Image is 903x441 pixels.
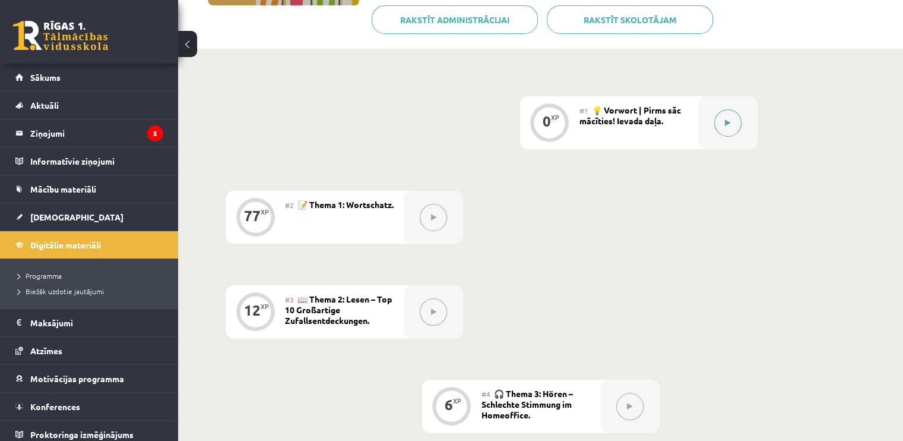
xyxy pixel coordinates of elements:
[15,337,163,364] a: Atzīmes
[15,119,163,147] a: Ziņojumi5
[30,147,163,175] legend: Informatīvie ziņojumi
[18,270,166,281] a: Programma
[261,303,269,310] div: XP
[15,203,163,231] a: [DEMOGRAPHIC_DATA]
[297,199,394,210] span: 📝 Thema 1: Wortschatz.
[547,5,713,34] a: Rakstīt skolotājam
[30,119,163,147] legend: Ziņojumi
[579,106,588,115] span: #1
[285,200,294,210] span: #2
[30,184,96,194] span: Mācību materiāli
[15,309,163,336] a: Maksājumi
[30,373,124,384] span: Motivācijas programma
[244,210,261,221] div: 77
[147,125,163,141] i: 5
[30,401,80,412] span: Konferences
[244,305,261,316] div: 12
[30,345,62,356] span: Atzīmes
[15,92,163,119] a: Aktuāli
[30,212,123,222] span: [DEMOGRAPHIC_DATA]
[453,398,461,404] div: XP
[551,114,559,121] div: XP
[445,399,453,410] div: 6
[481,389,490,399] span: #4
[15,393,163,420] a: Konferences
[18,271,62,281] span: Programma
[30,100,59,111] span: Aktuāli
[372,5,538,34] a: Rakstīt administrācijai
[15,231,163,259] a: Digitālie materiāli
[15,175,163,203] a: Mācību materiāli
[481,388,573,420] span: 🎧 Thema 3: Hören – Schlechte Stimmung im Homeoffice.
[30,240,101,250] span: Digitālie materiāli
[15,147,163,175] a: Informatīvie ziņojumi
[15,64,163,91] a: Sākums
[15,365,163,392] a: Motivācijas programma
[18,286,166,297] a: Biežāk uzdotie jautājumi
[30,72,61,83] span: Sākums
[579,105,681,126] span: 💡 Vorwort | Pirms sāc mācīties! Ievada daļa.
[13,21,108,51] a: Rīgas 1. Tālmācības vidusskola
[285,295,294,304] span: #3
[30,309,163,336] legend: Maksājumi
[543,116,551,127] div: 0
[30,429,134,440] span: Proktoringa izmēģinājums
[18,286,104,296] span: Biežāk uzdotie jautājumi
[261,209,269,215] div: XP
[285,294,392,326] span: 📖 Thema 2: Lesen – Top 10 Großartige Zufallsentdeckungen.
